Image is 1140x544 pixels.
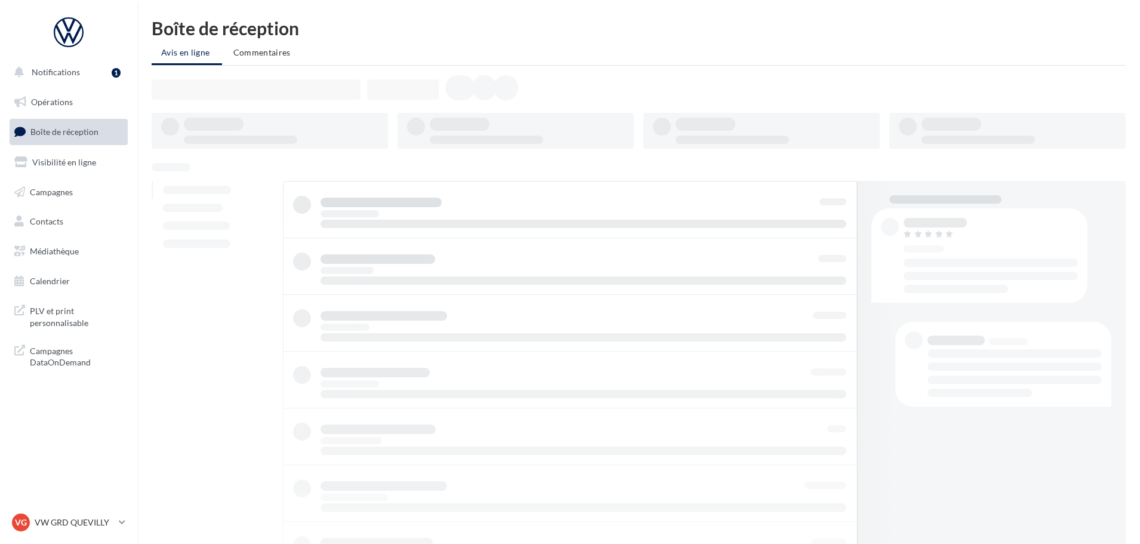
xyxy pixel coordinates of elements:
[30,186,73,196] span: Campagnes
[32,67,80,77] span: Notifications
[7,209,130,234] a: Contacts
[10,511,128,534] a: VG VW GRD QUEVILLY
[7,239,130,264] a: Médiathèque
[30,246,79,256] span: Médiathèque
[152,19,1126,37] div: Boîte de réception
[30,127,98,137] span: Boîte de réception
[7,298,130,333] a: PLV et print personnalisable
[233,47,291,57] span: Commentaires
[30,343,123,368] span: Campagnes DataOnDemand
[7,269,130,294] a: Calendrier
[30,216,63,226] span: Contacts
[35,517,114,528] p: VW GRD QUEVILLY
[7,338,130,373] a: Campagnes DataOnDemand
[7,90,130,115] a: Opérations
[32,157,96,167] span: Visibilité en ligne
[7,119,130,145] a: Boîte de réception
[30,276,70,286] span: Calendrier
[7,150,130,175] a: Visibilité en ligne
[7,180,130,205] a: Campagnes
[15,517,27,528] span: VG
[31,97,73,107] span: Opérations
[7,60,125,85] button: Notifications 1
[30,303,123,328] span: PLV et print personnalisable
[112,68,121,78] div: 1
